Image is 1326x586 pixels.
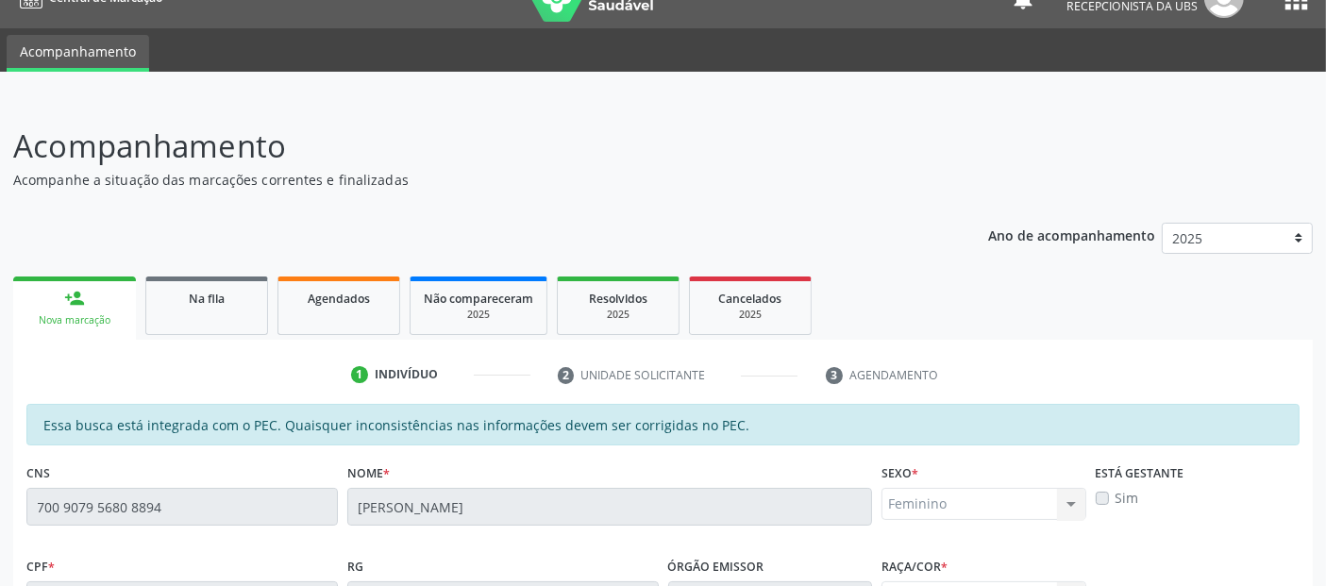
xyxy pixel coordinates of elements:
[347,552,363,581] label: RG
[375,366,438,383] div: Indivíduo
[988,223,1155,246] p: Ano de acompanhamento
[26,552,55,581] label: CPF
[881,552,948,581] label: Raça/cor
[881,459,918,488] label: Sexo
[571,308,665,322] div: 2025
[351,366,368,383] div: 1
[719,291,782,307] span: Cancelados
[424,291,533,307] span: Não compareceram
[589,291,647,307] span: Resolvidos
[347,459,390,488] label: Nome
[26,459,50,488] label: CNS
[189,291,225,307] span: Na fila
[1096,459,1184,488] label: Está gestante
[13,123,923,170] p: Acompanhamento
[424,308,533,322] div: 2025
[308,291,370,307] span: Agendados
[703,308,797,322] div: 2025
[1116,488,1139,508] label: Sim
[7,35,149,72] a: Acompanhamento
[668,552,764,581] label: Órgão emissor
[26,404,1300,445] div: Essa busca está integrada com o PEC. Quaisquer inconsistências nas informações devem ser corrigid...
[64,288,85,309] div: person_add
[13,170,923,190] p: Acompanhe a situação das marcações correntes e finalizadas
[26,313,123,327] div: Nova marcação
